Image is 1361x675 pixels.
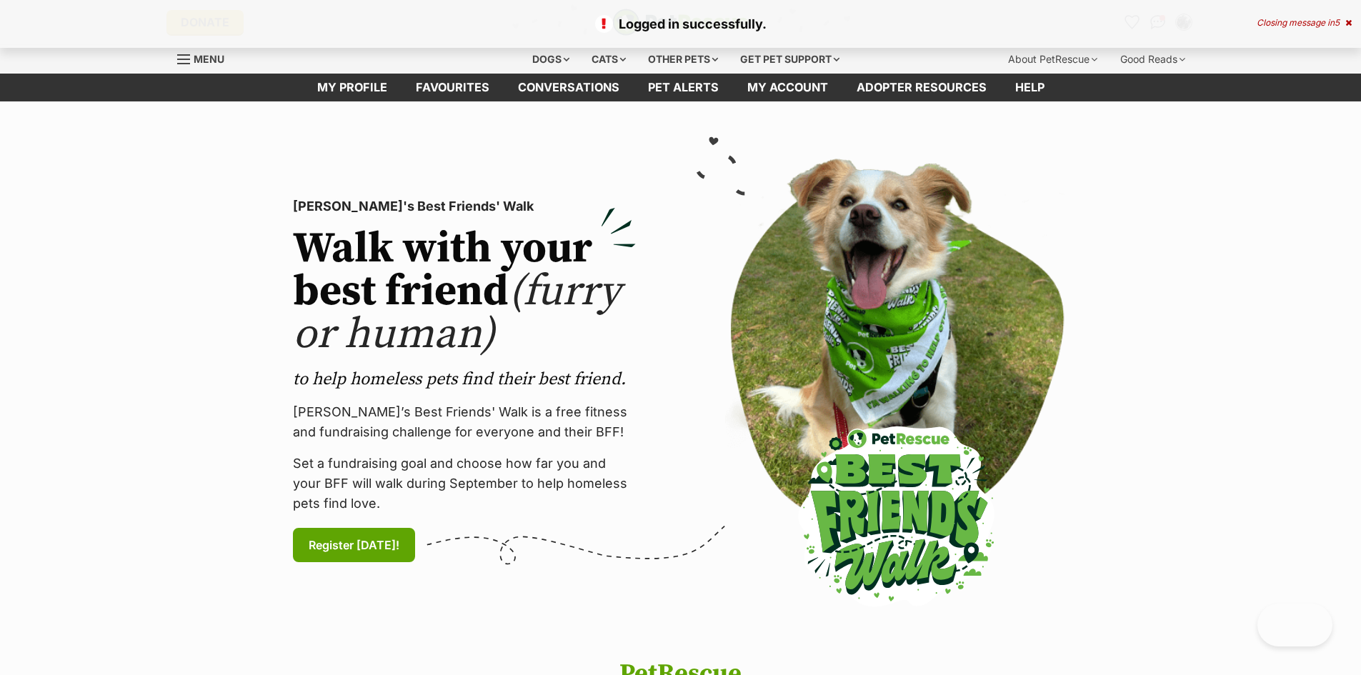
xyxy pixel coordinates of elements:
[504,74,634,101] a: conversations
[293,368,636,391] p: to help homeless pets find their best friend.
[733,74,842,101] a: My account
[582,45,636,74] div: Cats
[177,45,234,71] a: Menu
[293,454,636,514] p: Set a fundraising goal and choose how far you and your BFF will walk during September to help hom...
[842,74,1001,101] a: Adopter resources
[303,74,402,101] a: My profile
[194,53,224,65] span: Menu
[309,536,399,554] span: Register [DATE]!
[293,228,636,356] h2: Walk with your best friend
[402,74,504,101] a: Favourites
[293,265,621,361] span: (furry or human)
[634,74,733,101] a: Pet alerts
[730,45,849,74] div: Get pet support
[638,45,728,74] div: Other pets
[293,196,636,216] p: [PERSON_NAME]'s Best Friends' Walk
[998,45,1107,74] div: About PetRescue
[522,45,579,74] div: Dogs
[1110,45,1195,74] div: Good Reads
[293,402,636,442] p: [PERSON_NAME]’s Best Friends' Walk is a free fitness and fundraising challenge for everyone and t...
[1001,74,1059,101] a: Help
[1257,604,1332,646] iframe: Help Scout Beacon - Open
[293,528,415,562] a: Register [DATE]!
